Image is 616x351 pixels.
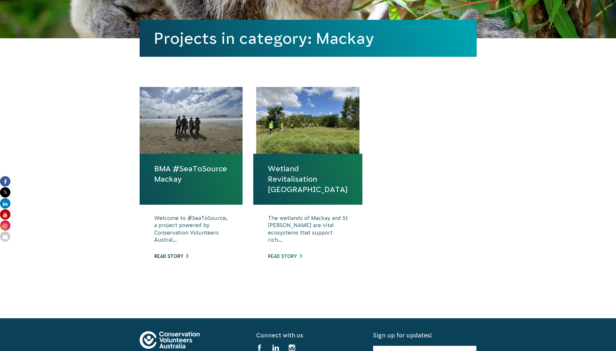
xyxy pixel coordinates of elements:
[268,254,302,259] a: Read story
[268,214,348,247] p: The wetlands of Mackay and St [PERSON_NAME] are vital ecosystems that support rich...
[268,163,348,195] a: Wetland Revitalisation [GEOGRAPHIC_DATA]
[140,331,200,349] img: logo-footer.svg
[154,30,462,47] h1: Projects in category: Mackay
[256,331,359,339] h5: Connect with us
[373,331,476,339] h5: Sign up for updates!
[154,254,188,259] a: Read story
[154,163,228,184] a: BMA #SeaToSource Mackay
[154,214,228,247] p: Welcome to #SeaToSource, a project powered by Conservation Volunteers Austral...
